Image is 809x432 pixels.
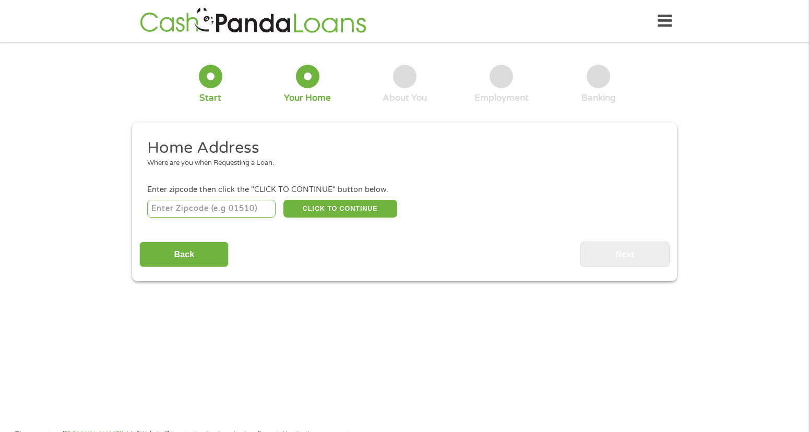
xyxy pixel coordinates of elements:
[581,92,616,104] div: Banking
[199,92,221,104] div: Start
[283,200,397,218] button: CLICK TO CONTINUE
[147,184,662,196] div: Enter zipcode then click the "CLICK TO CONTINUE" button below.
[137,6,370,36] img: GetLoanNow Logo
[139,242,229,267] input: Back
[147,200,276,218] input: Enter Zipcode (e.g 01510)
[474,92,529,104] div: Employment
[147,138,655,159] h2: Home Address
[147,158,655,169] div: Where are you when Requesting a Loan.
[383,92,427,104] div: About You
[580,242,670,267] input: Next
[284,92,331,104] div: Your Home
